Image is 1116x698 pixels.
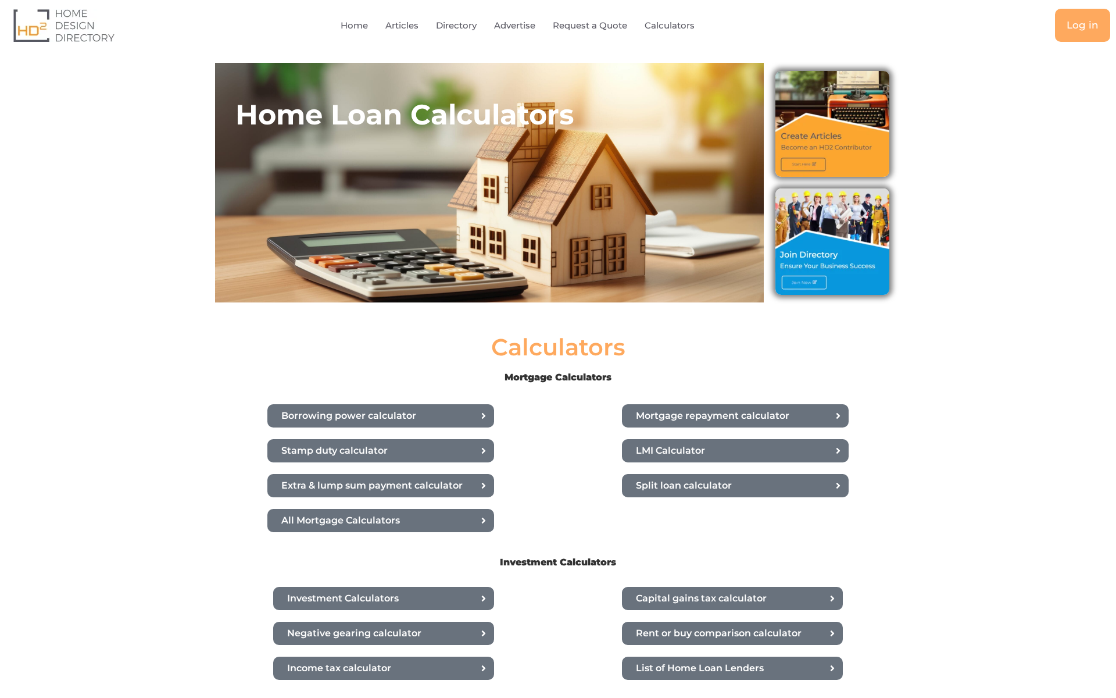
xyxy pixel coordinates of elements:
[636,481,732,490] span: Split loan calculator
[1067,20,1099,30] span: Log in
[553,12,627,39] a: Request a Quote
[491,336,625,359] h2: Calculators
[273,657,494,680] a: Income tax calculator
[636,446,705,455] span: LMI Calculator
[645,12,695,39] a: Calculators
[385,12,419,39] a: Articles
[636,411,789,421] span: Mortgage repayment calculator
[273,587,494,610] a: Investment Calculators
[436,12,477,39] a: Directory
[622,657,843,680] a: List of Home Loan Lenders
[775,188,889,294] img: Join Directory
[267,404,494,428] a: Borrowing power calculator
[775,71,889,177] img: Create Articles
[500,557,616,568] b: Investment Calculators
[636,629,802,638] span: Rent or buy comparison calculator
[622,587,843,610] a: Capital gains tax calculator
[267,439,494,462] a: Stamp duty calculator
[267,474,494,497] a: Extra & lump sum payment calculator
[287,664,391,673] span: Income tax calculator
[287,594,399,603] span: Investment Calculators
[281,516,400,525] span: All Mortgage Calculators
[273,622,494,645] a: Negative gearing calculator
[636,594,767,603] span: Capital gains tax calculator
[622,404,849,428] a: Mortgage repayment calculator
[622,439,849,462] a: LMI Calculator
[1055,9,1110,42] a: Log in
[281,411,416,421] span: Borrowing power calculator
[341,12,368,39] a: Home
[227,12,834,39] nav: Menu
[287,629,421,638] span: Negative gearing calculator
[622,474,849,497] a: Split loan calculator
[281,481,463,490] span: Extra & lump sum payment calculator
[636,664,764,673] span: List of Home Loan Lenders
[505,372,611,383] b: Mortgage Calculators
[494,12,535,39] a: Advertise
[622,622,843,645] a: Rent or buy comparison calculator
[281,446,388,455] span: Stamp duty calculator
[267,509,494,532] a: All Mortgage Calculators
[235,97,764,132] h2: Home Loan Calculators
